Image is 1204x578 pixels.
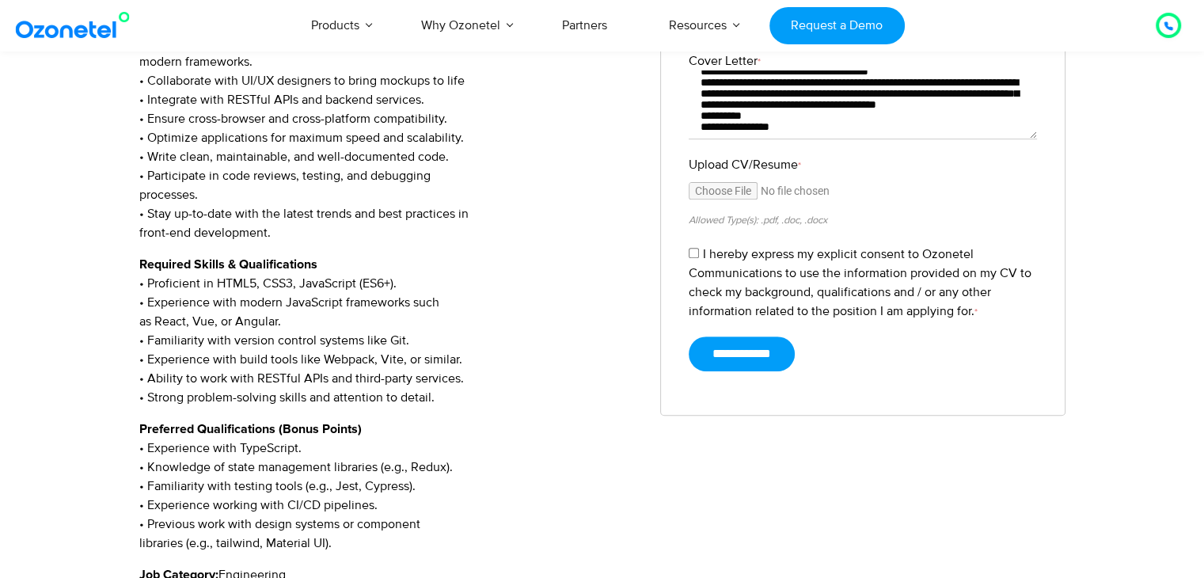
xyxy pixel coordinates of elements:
a: Request a Demo [769,7,905,44]
label: Cover Letter [689,51,1037,70]
p: • Experience with TypeScript. • Knowledge of state management libraries (e.g., Redux). • Familiar... [139,420,637,553]
label: I hereby express my explicit consent to Ozonetel Communications to use the information provided o... [689,246,1031,319]
p: • Proficient in HTML5, CSS3, JavaScript (ES6+). • Experience with modern JavaScript frameworks su... [139,255,637,407]
strong: Preferred Qualifications (Bonus Points) [139,423,362,435]
label: Upload CV/Resume [689,155,1037,174]
strong: Required Skills & Qualifications [139,258,317,271]
small: Allowed Type(s): .pdf, .doc, .docx [689,214,827,226]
